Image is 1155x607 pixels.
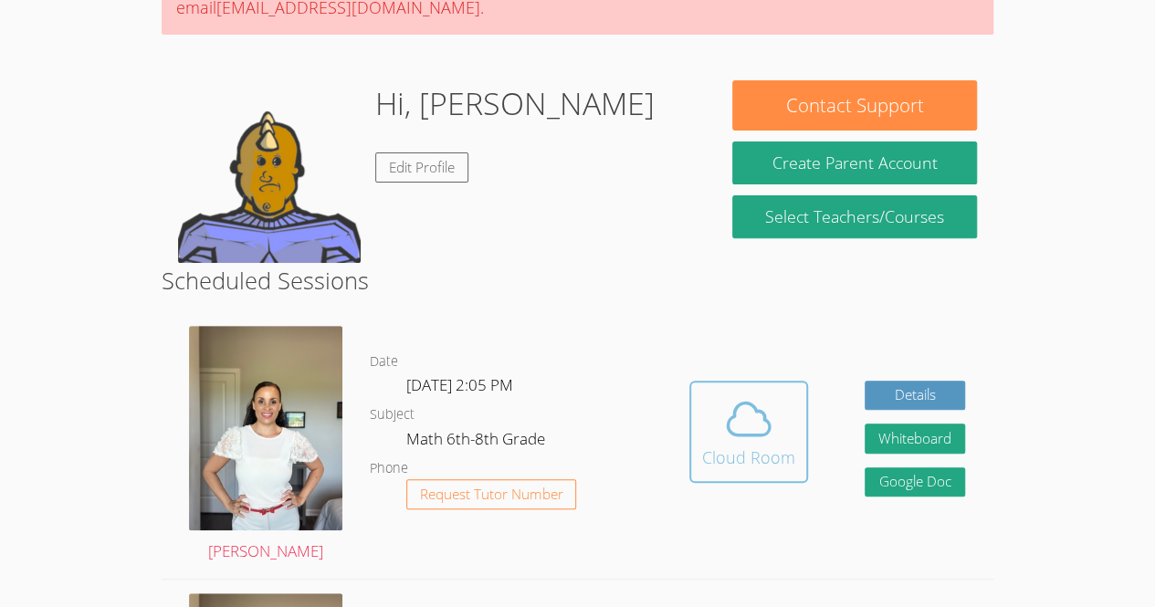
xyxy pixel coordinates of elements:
button: Cloud Room [689,381,808,483]
button: Create Parent Account [732,141,976,184]
img: default.png [178,80,361,263]
a: Details [865,381,965,411]
a: [PERSON_NAME] [189,326,342,564]
dd: Math 6th-8th Grade [406,426,549,457]
dt: Phone [370,457,408,480]
dt: Date [370,351,398,373]
a: Select Teachers/Courses [732,195,976,238]
button: Contact Support [732,80,976,131]
div: Cloud Room [702,445,795,470]
a: Edit Profile [375,152,468,183]
dt: Subject [370,403,415,426]
span: [DATE] 2:05 PM [406,374,513,395]
span: Request Tutor Number [420,487,563,501]
a: Google Doc [865,467,965,497]
button: Request Tutor Number [406,479,577,509]
button: Whiteboard [865,424,965,454]
img: IMG_9685.jpeg [189,326,342,530]
h1: Hi, [PERSON_NAME] [375,80,655,127]
h2: Scheduled Sessions [162,263,993,298]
